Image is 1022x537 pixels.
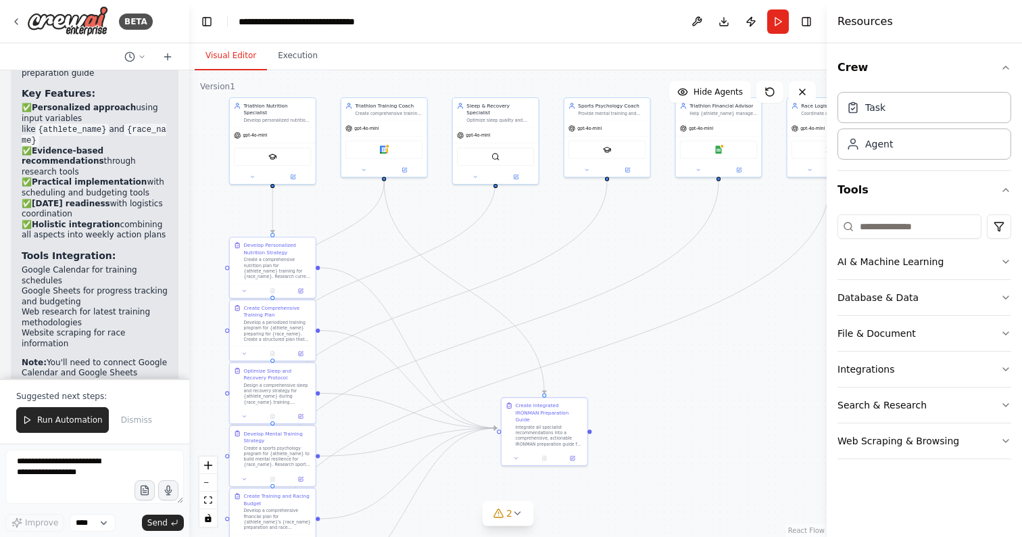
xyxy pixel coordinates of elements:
[22,286,168,307] li: Google Sheets for progress tracking and budgeting
[865,101,885,114] div: Task
[577,126,602,131] span: gpt-4o-mini
[243,367,311,381] div: Optimize Sleep and Recovery Protocol
[243,118,311,123] div: Develop personalized nutrition strategies for {athlete_name} training for {race_name}, focusing o...
[269,181,499,358] g: Edge from bc173324-4afa-47e3-9d00-385155e0704c to 8637ea41-7cb2-4f0c-8965-47bf16f5e3cd
[564,97,651,178] div: Sports Psychology CoachProvide mental training and emotional support for {athlete_name} during {r...
[157,49,178,65] button: Start a new chat
[229,300,316,361] div: Create Comprehensive Training PlanDevelop a periodized training program for {athlete_name} prepar...
[243,133,267,138] span: gpt-4o-mini
[837,316,1011,351] button: File & Document
[837,171,1011,209] button: Tools
[269,181,610,421] g: Edge from d1b76159-2b8d-43a0-9569-55393f04aabd to 76d59993-c6c6-4f3e-9a3f-fcd6b16390e4
[135,480,155,500] button: Upload files
[669,81,751,103] button: Hide Agents
[22,103,168,241] p: ✅ using input variables like and ✅ through research tools ✅ with scheduling and budgeting tools ✅...
[380,145,388,154] img: Google Calendar
[243,508,311,530] div: Develop a comprehensive financial plan for {athlete_name}'s {race_name} preparation and race expe...
[689,111,757,116] div: Help {athlete_name} manage the financial aspects of triathlon training and racing, including budg...
[837,434,959,448] div: Web Scraping & Browsing
[603,145,611,154] img: SerplyScholarSearchTool
[837,49,1011,87] button: Crew
[119,14,153,30] div: BETA
[243,320,311,342] div: Develop a periodized training program for {athlete_name} preparing for {race_name}. Create a stru...
[797,12,816,31] button: Hide right sidebar
[320,425,497,522] g: Edge from cd5a9992-61ca-4198-9d2a-79e33adc9a9c to acdcf5d2-cc9e-46ce-a545-86d7328ba4b5
[199,457,217,474] button: zoom in
[200,81,235,92] div: Version 1
[229,97,316,185] div: Triathlon Nutrition SpecialistDevelop personalized nutrition strategies for {athlete_name} traini...
[689,102,757,109] div: Triathlon Financial Advisor
[289,287,312,295] button: Open in side panel
[22,358,47,367] strong: Note:
[837,327,916,340] div: File & Document
[837,14,893,30] h4: Resources
[22,146,104,166] strong: Evidence-based recommendations
[199,492,217,509] button: fit view
[800,126,825,131] span: gpt-4o-mini
[197,12,216,31] button: Hide left sidebar
[452,97,539,185] div: Sleep & Recovery SpecialistOptimize sleep quality and recovery protocols for {athlete_name} to su...
[258,350,287,358] button: No output available
[158,480,178,500] button: Click to speak your automation idea
[516,425,583,447] div: Integrate all specialist recommendations into a comprehensive, actionable IRONMAN preparation gui...
[195,42,267,70] button: Visual Editor
[320,264,497,431] g: Edge from 495e6731-32a1-43b8-8b89-bd3cec940886 to acdcf5d2-cc9e-46ce-a545-86d7328ba4b5
[837,423,1011,459] button: Web Scraping & Browsing
[608,166,647,174] button: Open in side panel
[560,454,584,462] button: Open in side panel
[32,199,110,208] strong: [DATE] readiness
[273,172,312,181] button: Open in side panel
[320,327,497,432] g: Edge from 6ea3f782-afda-471b-937e-a7154195b5ed to acdcf5d2-cc9e-46ce-a545-86d7328ba4b5
[837,87,1011,170] div: Crew
[714,145,723,154] img: Google Sheets
[243,304,311,319] div: Create Comprehensive Training Plan
[837,352,1011,387] button: Integrations
[243,383,311,405] div: Design a comprehensive sleep and recovery strategy for {athlete_name} during {race_name} training...
[229,425,316,487] div: Develop Mental Training StrategyCreate a sports psychology program for {athlete_name} to build me...
[142,515,184,531] button: Send
[466,102,534,116] div: Sleep & Recovery Specialist
[119,49,151,65] button: Switch to previous chat
[355,102,422,109] div: Triathlon Training Coach
[22,358,168,400] p: You'll need to connect Google Calendar and Google Sheets integrations before running the automati...
[37,415,103,425] span: Run Automation
[258,287,287,295] button: No output available
[32,177,147,187] strong: Practical implementation
[22,124,166,147] code: {race_name}
[22,307,168,328] li: Web research for latest training methodologies
[675,97,762,178] div: Triathlon Financial AdvisorHelp {athlete_name} manage the financial aspects of triathlon training...
[267,42,328,70] button: Execution
[243,430,311,444] div: Develop Mental Training Strategy
[466,118,534,123] div: Optimize sleep quality and recovery protocols for {athlete_name} to support intensive triathlon t...
[837,398,927,412] div: Search & Research
[801,111,869,116] div: Coordinate all logistical aspects of {athlete_name}'s {race_name} preparation, including race reg...
[229,363,316,424] div: Optimize Sleep and Recovery ProtocolDesign a comprehensive sleep and recovery strategy for {athle...
[506,507,512,520] span: 2
[491,153,500,161] img: SerplyWebSearchTool
[22,328,168,349] li: Website scraping for race information
[258,413,287,421] button: No output available
[381,181,547,394] g: Edge from f1dc3ea0-bdd0-4fcc-92f8-01439f500e2a to acdcf5d2-cc9e-46ce-a545-86d7328ba4b5
[837,209,1011,470] div: Tools
[801,102,869,109] div: Race Logistics Coordinator
[289,413,312,421] button: Open in side panel
[268,153,276,161] img: SerplyScholarSearchTool
[22,88,95,99] strong: Key Features:
[199,457,217,527] div: React Flow controls
[289,350,312,358] button: Open in side panel
[837,280,1011,315] button: Database & Data
[269,181,276,233] g: Edge from c3b9c233-8fb8-4a34-8115-969a1ac77830 to 495e6731-32a1-43b8-8b89-bd3cec940886
[269,181,387,296] g: Edge from f1dc3ea0-bdd0-4fcc-92f8-01439f500e2a to 6ea3f782-afda-471b-937e-a7154195b5ed
[837,291,919,304] div: Database & Data
[466,133,490,138] span: gpt-4o-mini
[837,244,1011,279] button: AI & Machine Learning
[147,517,168,528] span: Send
[354,126,379,131] span: gpt-4o-mini
[239,15,391,28] nav: breadcrumb
[32,220,120,229] strong: Holistic integration
[837,363,894,376] div: Integrations
[719,166,758,174] button: Open in side panel
[258,475,287,483] button: No output available
[16,391,173,402] p: Suggested next steps:
[788,527,825,534] a: React Flow attribution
